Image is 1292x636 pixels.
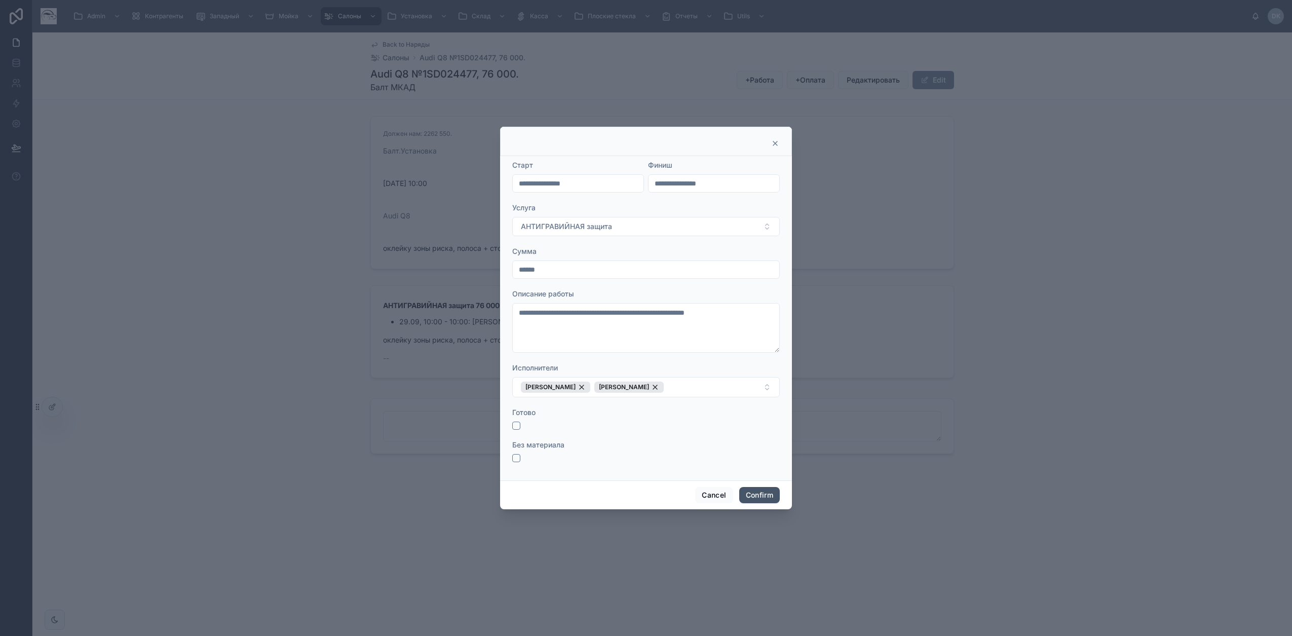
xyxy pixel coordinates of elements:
button: Unselect 12 [521,382,590,393]
span: [PERSON_NAME] [525,383,576,391]
span: Финиш [648,161,672,169]
button: Select Button [512,217,780,236]
span: АНТИГРАВИЙНАЯ защита [521,221,612,232]
span: Без материала [512,440,564,449]
button: Cancel [695,487,733,503]
span: Услуга [512,203,536,212]
button: Confirm [739,487,780,503]
button: Select Button [512,377,780,397]
span: Описание работы [512,289,574,298]
span: Сумма [512,247,537,255]
span: Исполнители [512,363,558,372]
button: Unselect 9 [594,382,664,393]
span: Старт [512,161,533,169]
span: [PERSON_NAME] [599,383,649,391]
span: Готово [512,408,536,417]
